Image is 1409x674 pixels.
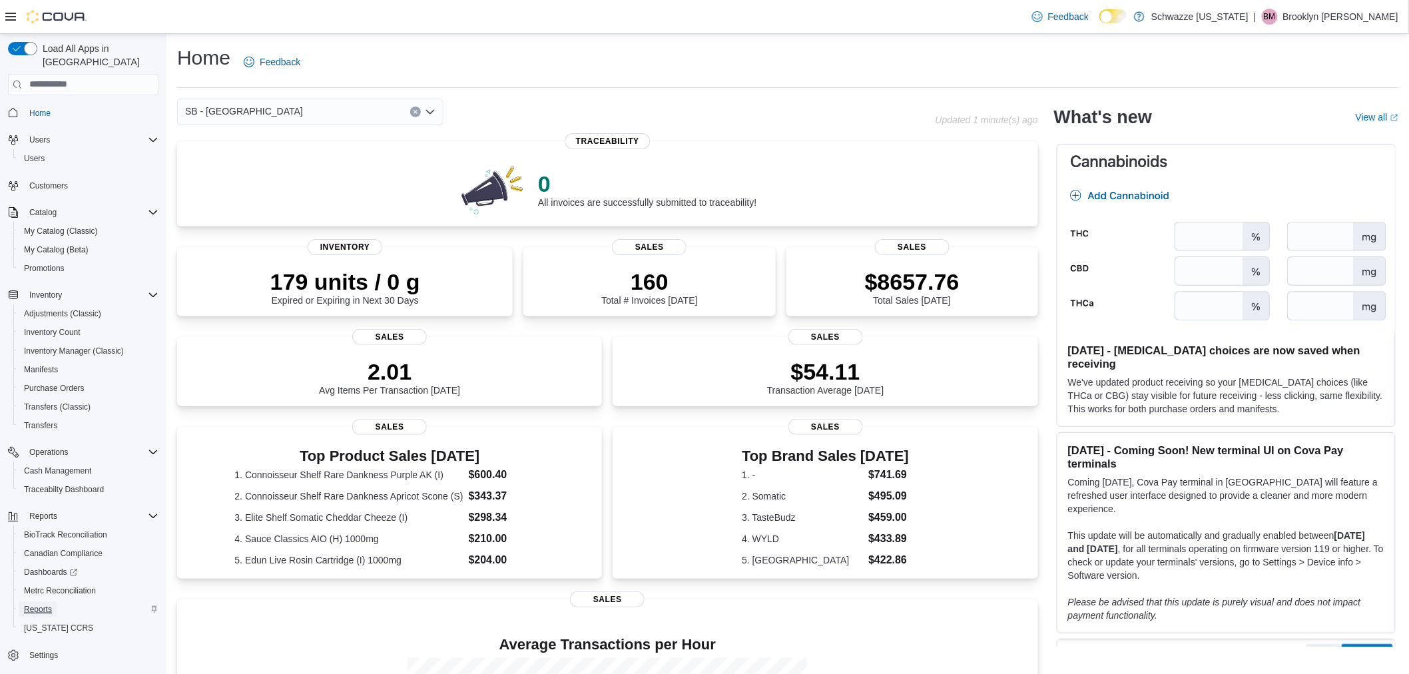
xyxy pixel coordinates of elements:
[19,418,63,434] a: Transfers
[29,511,57,521] span: Reports
[742,448,909,464] h3: Top Brand Sales [DATE]
[1151,9,1249,25] p: Schwazze [US_STATE]
[19,583,158,599] span: Metrc Reconciliation
[865,268,960,306] div: Total Sales [DATE]
[234,448,545,464] h3: Top Product Sales [DATE]
[13,149,164,168] button: Users
[24,226,98,236] span: My Catalog (Classic)
[24,204,158,220] span: Catalog
[1356,112,1398,123] a: View allExternal link
[19,260,158,276] span: Promotions
[19,260,70,276] a: Promotions
[24,444,74,460] button: Operations
[565,133,650,149] span: Traceability
[13,600,164,619] button: Reports
[1390,114,1398,122] svg: External link
[3,131,164,149] button: Users
[1068,530,1365,554] strong: [DATE] and [DATE]
[1054,107,1152,128] h2: What's new
[868,509,909,525] dd: $459.00
[24,327,81,338] span: Inventory Count
[177,45,230,71] h1: Home
[469,531,545,547] dd: $210.00
[24,132,55,148] button: Users
[24,383,85,394] span: Purchase Orders
[19,399,158,415] span: Transfers (Classic)
[538,170,756,197] p: 0
[24,204,62,220] button: Catalog
[13,619,164,637] button: [US_STATE] CCRS
[1264,9,1276,25] span: BM
[767,358,884,396] div: Transaction Average [DATE]
[13,480,164,499] button: Traceabilty Dashboard
[19,583,101,599] a: Metrc Reconciliation
[410,107,421,117] button: Clear input
[29,207,57,218] span: Catalog
[13,259,164,278] button: Promotions
[29,447,69,458] span: Operations
[24,508,63,524] button: Reports
[352,419,427,435] span: Sales
[570,591,645,607] span: Sales
[24,263,65,274] span: Promotions
[24,402,91,412] span: Transfers (Classic)
[24,508,158,524] span: Reports
[19,418,158,434] span: Transfers
[19,601,158,617] span: Reports
[19,151,158,167] span: Users
[19,343,129,359] a: Inventory Manager (Classic)
[19,564,158,580] span: Dashboards
[19,564,83,580] a: Dashboards
[3,203,164,222] button: Catalog
[234,553,463,567] dt: 5. Edun Live Rosin Cartridge (I) 1000mg
[308,239,382,255] span: Inventory
[270,268,420,306] div: Expired or Expiring in Next 30 Days
[19,527,158,543] span: BioTrack Reconciliation
[13,342,164,360] button: Inventory Manager (Classic)
[188,637,1027,653] h4: Average Transactions per Hour
[742,468,863,482] dt: 1. -
[19,620,99,636] a: [US_STATE] CCRS
[185,103,303,119] span: SB - [GEOGRAPHIC_DATA]
[601,268,697,295] p: 160
[234,532,463,545] dt: 4. Sauce Classics AIO (H) 1000mg
[19,362,63,378] a: Manifests
[319,358,460,385] p: 2.01
[24,567,77,577] span: Dashboards
[1048,10,1089,23] span: Feedback
[742,490,863,503] dt: 2. Somatic
[19,545,158,561] span: Canadian Compliance
[24,585,96,596] span: Metrc Reconciliation
[27,10,87,23] img: Cova
[24,105,56,121] a: Home
[24,346,124,356] span: Inventory Manager (Classic)
[24,529,107,540] span: BioTrack Reconciliation
[19,362,158,378] span: Manifests
[19,601,57,617] a: Reports
[13,563,164,581] a: Dashboards
[19,151,50,167] a: Users
[24,178,73,194] a: Customers
[13,581,164,600] button: Metrc Reconciliation
[788,419,863,435] span: Sales
[24,364,58,375] span: Manifests
[1099,9,1127,23] input: Dark Mode
[24,623,93,633] span: [US_STATE] CCRS
[612,239,687,255] span: Sales
[19,242,158,258] span: My Catalog (Beta)
[24,105,158,121] span: Home
[24,177,158,194] span: Customers
[29,135,50,145] span: Users
[24,548,103,559] span: Canadian Compliance
[1068,444,1384,470] h3: [DATE] - Coming Soon! New terminal UI on Cova Pay terminals
[868,488,909,504] dd: $495.09
[601,268,697,306] div: Total # Invoices [DATE]
[19,306,107,322] a: Adjustments (Classic)
[24,308,101,319] span: Adjustments (Classic)
[234,468,463,482] dt: 1. Connoisseur Shelf Rare Dankness Purple AK (I)
[788,329,863,345] span: Sales
[1068,529,1384,582] p: This update will be automatically and gradually enabled between , for all terminals operating on ...
[13,304,164,323] button: Adjustments (Classic)
[24,153,45,164] span: Users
